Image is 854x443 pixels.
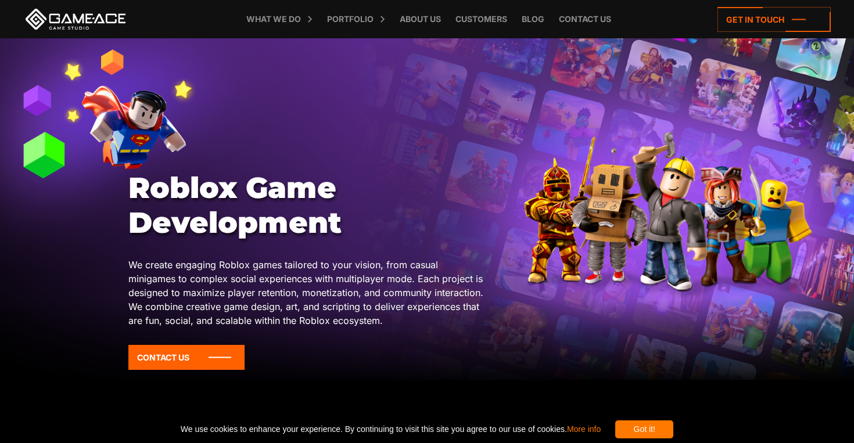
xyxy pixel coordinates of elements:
[717,7,831,32] a: Get in touch
[615,420,673,438] div: Got it!
[567,424,601,434] a: More info
[128,171,487,240] h1: Roblox Game Development
[181,420,601,438] span: We use cookies to enhance your experience. By continuing to visit this site you agree to our use ...
[128,345,245,370] a: Contact Us
[128,258,487,327] p: We create engaging Roblox games tailored to your vision, from casual minigames to complex social ...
